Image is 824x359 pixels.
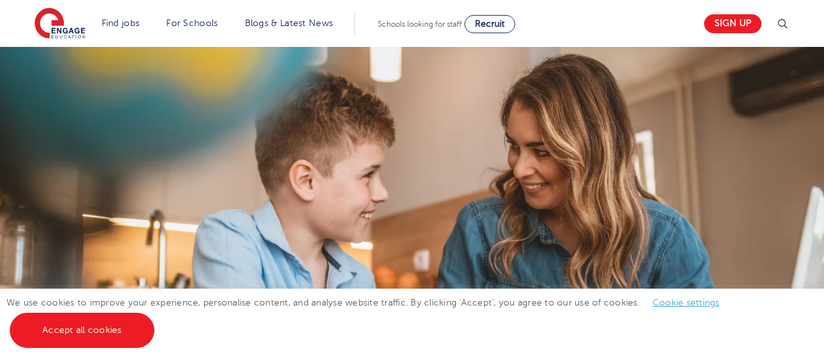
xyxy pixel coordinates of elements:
[464,15,515,33] a: Recruit
[475,19,505,29] span: Recruit
[378,20,462,29] span: Schools looking for staff
[10,313,154,348] a: Accept all cookies
[245,18,334,28] a: Blogs & Latest News
[35,8,85,40] img: Engage Education
[653,298,720,308] a: Cookie settings
[166,18,218,28] a: For Schools
[704,14,761,33] a: Sign up
[102,18,140,28] a: Find jobs
[7,298,733,335] span: We use cookies to improve your experience, personalise content, and analyse website traffic. By c...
